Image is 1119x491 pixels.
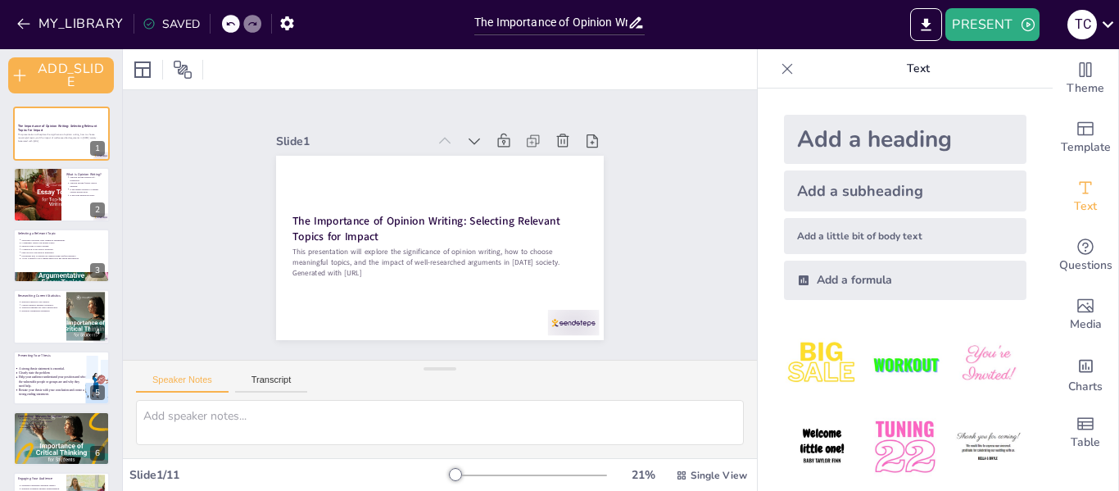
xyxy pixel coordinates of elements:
[1067,10,1097,39] div: T C
[1061,139,1111,157] span: Template
[21,303,61,307] p: Current statistics enhance credibility.
[18,293,61,298] p: Researching Current Statistics
[22,248,54,250] span: Connection to the topic is essential.
[18,476,61,481] p: Engaging Your Audience
[19,375,85,388] span: Help your audience understand your position and who the vulnerable people or groups are and why t...
[18,139,105,143] p: Generated with [URL]
[292,214,559,244] strong: The Importance of Opinion Writing: Selecting Relevant Topics for Impact
[1070,316,1102,334] span: Media
[13,229,110,283] div: https://cdn.sendsteps.com/images/logo/sendsteps_logo_white.pnghttps://cdn.sendsteps.com/images/lo...
[1053,285,1118,344] div: Add images, graphics, shapes or video
[22,245,49,248] span: Passion leads to better writing.
[910,8,942,41] button: EXPORT_TO_POWERPOINT
[1053,403,1118,462] div: Add a table
[235,375,308,393] button: Transcript
[13,289,110,343] div: https://cdn.sendsteps.com/images/logo/sendsteps_logo_white.pnghttps://cdn.sendsteps.com/images/lo...
[1059,257,1112,275] span: Questions
[143,16,200,32] div: SAVED
[21,423,105,426] p: Positive impact is crucial.
[1053,167,1118,226] div: Add text boxes
[867,326,943,402] img: 2.jpeg
[22,257,107,260] p: Allow yourself to be a change agent who has depth and purpose
[21,307,61,310] p: Statistics highlight the topic's importance.
[691,469,747,482] span: Single View
[90,446,105,461] div: 6
[90,263,105,278] div: 3
[90,202,105,217] div: 2
[1067,8,1097,41] button: T C
[18,134,105,139] p: This presentation will explore the significance of opinion writing, how to choose meaningful topi...
[784,409,860,485] img: 4.jpeg
[129,467,450,483] div: Slide 1 / 11
[950,326,1026,402] img: 3.jpeg
[22,254,107,257] p: Determine how to present an opinion using verified statistics
[1053,344,1118,403] div: Add charts and graphs
[292,267,587,278] p: Generated with [URL]
[945,8,1039,41] button: PRESENT
[18,352,81,357] p: Presenting Your Thesis
[474,11,627,34] input: INSERT_TITLE
[867,409,943,485] img: 5.jpeg
[13,167,110,221] div: https://cdn.sendsteps.com/images/logo/sendsteps_logo_white.pnghttps://cdn.sendsteps.com/images/lo...
[276,134,427,149] div: Slide 1
[1074,198,1097,216] span: Text
[13,107,110,161] div: https://cdn.sendsteps.com/images/logo/sendsteps_logo_white.pnghttps://cdn.sendsteps.com/images/lo...
[173,60,193,80] span: Position
[18,414,105,419] p: Compelling Reasons for Action
[1053,226,1118,285] div: Get real-time input from your audience
[22,239,66,241] span: Selecting a personal topic enhances engagement.
[784,115,1026,164] div: Add a heading
[19,371,50,375] span: Clearly state the problem
[70,181,105,187] p: Opinion writing fosters critical thinking.
[70,193,105,197] p: It develops persuasive skills.
[8,57,114,93] button: ADD_SLIDE
[1068,378,1103,396] span: Charts
[70,188,105,193] p: It encourages readers to consider various perspectives.
[21,420,105,423] p: Benefits should be clearly outlined.
[950,409,1026,485] img: 6.jpeg
[13,351,110,405] div: https://cdn.sendsteps.com/images/logo/sendsteps_logo_white.pnghttps://cdn.sendsteps.com/images/lo...
[292,247,587,267] p: This presentation will explore the significance of opinion writing, how to choose meaningful topi...
[19,366,65,370] span: A strong thesis statement is essential.
[21,488,61,491] p: Relatable examples enhance understanding.
[21,301,61,304] p: Research supports your opinion.
[784,326,860,402] img: 1.jpeg
[1053,108,1118,167] div: Add ready made slides
[784,218,1026,254] div: Add a little bit of body text
[784,170,1026,211] div: Add a subheading
[21,417,105,421] p: Advocacy requires strong reasons.
[90,325,105,339] div: 4
[129,57,156,83] div: Layout
[623,467,663,483] div: 21 %
[13,411,110,466] div: https://cdn.sendsteps.com/images/logo/sendsteps_logo_white.pnghttps://cdn.sendsteps.com/images/lo...
[18,231,105,236] p: Selecting a Relevant Topic
[800,49,1036,89] p: Text
[19,389,84,396] span: Restate your thesis with your conclusion and create a strong ending statement.
[90,385,105,400] div: 5
[12,11,130,37] button: MY_LIBRARY
[22,242,55,244] span: Community issues can inspire topics.
[21,484,61,488] p: Persuasive language captivates readers.
[21,426,105,430] p: Persuasion is key to action.
[1053,49,1118,108] div: Change the overall theme
[136,375,229,393] button: Speaker Notes
[21,310,61,313] p: Evidence strengthens arguments.
[1067,80,1104,98] span: Theme
[22,251,107,254] p: Find out why this issue is important
[70,175,105,181] p: Opinion writing enables self-expression.
[1071,434,1100,452] span: Table
[784,261,1026,300] div: Add a formula
[66,171,105,176] p: What is Opinion Writing?
[18,124,97,133] strong: The Importance of Opinion Writing: Selecting Relevant Topics for Impact
[90,141,105,156] div: 1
